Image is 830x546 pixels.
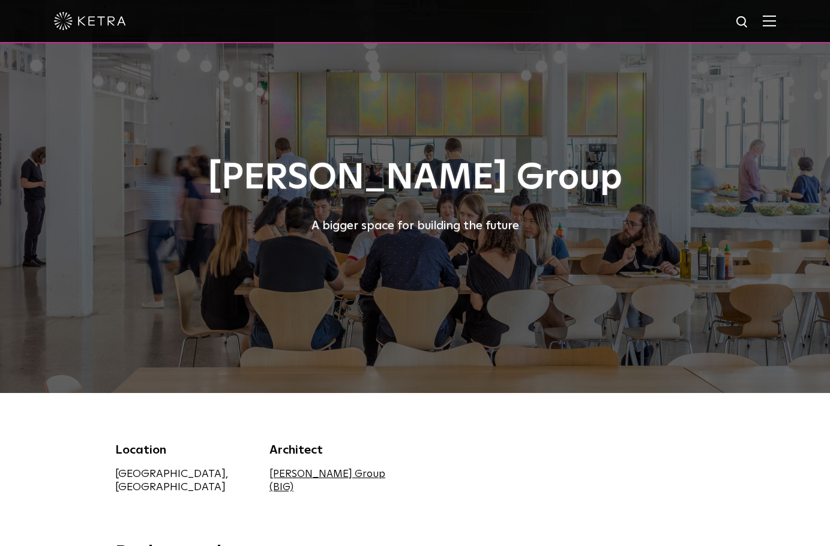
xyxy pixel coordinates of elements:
[115,441,252,459] div: Location
[54,12,126,30] img: ketra-logo-2019-white
[269,441,406,459] div: Architect
[269,469,385,493] a: [PERSON_NAME] Group (BIG)
[115,158,715,198] h1: [PERSON_NAME] Group
[735,15,750,30] img: search icon
[115,216,715,235] div: A bigger space for building the future
[763,15,776,26] img: Hamburger%20Nav.svg
[115,467,252,494] div: [GEOGRAPHIC_DATA], [GEOGRAPHIC_DATA]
